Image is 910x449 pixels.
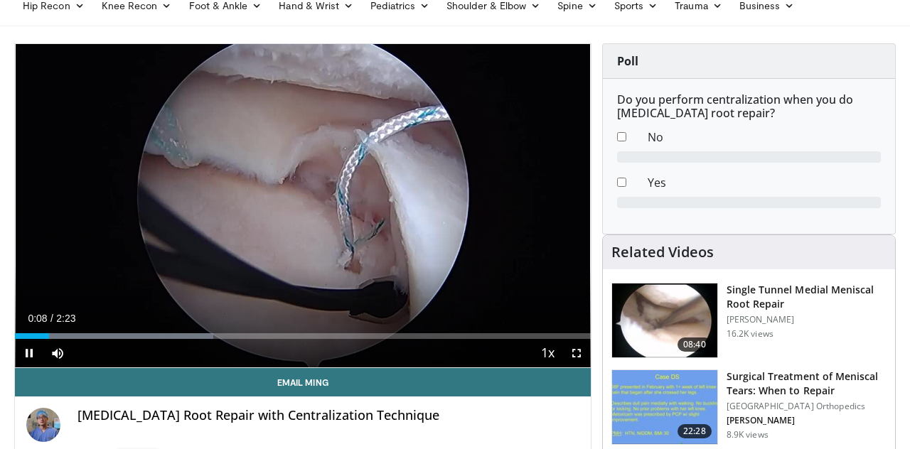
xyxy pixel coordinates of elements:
[15,368,591,396] a: Email Ming
[727,314,887,325] p: [PERSON_NAME]
[637,129,892,146] dd: No
[637,174,892,191] dd: Yes
[617,53,638,69] strong: Poll
[727,429,769,440] p: 8.9K views
[727,369,887,398] h3: Surgical Treatment of Meniscal Tears: When to Repair
[727,401,887,412] p: [GEOGRAPHIC_DATA] Orthopedics
[534,339,562,367] button: Playback Rate
[611,283,887,358] a: 08:40 Single Tunnel Medial Meniscal Root Repair [PERSON_NAME] 16.2K views
[612,370,717,444] img: 73f26c0b-5ccf-44fc-8ea3-fdebfe20c8f0.150x105_q85_crop-smart_upscale.jpg
[727,415,887,426] p: [PERSON_NAME]
[15,339,43,367] button: Pause
[77,408,579,423] h4: [MEDICAL_DATA] Root Repair with Centralization Technique
[43,339,72,367] button: Mute
[611,369,887,445] a: 22:28 Surgical Treatment of Meniscal Tears: When to Repair [GEOGRAPHIC_DATA] Orthopedics [PERSON_...
[727,283,887,311] h3: Single Tunnel Medial Meniscal Root Repair
[611,244,714,261] h4: Related Videos
[15,333,591,339] div: Progress Bar
[727,328,773,340] p: 16.2K views
[50,313,53,324] span: /
[617,93,881,120] h6: Do you perform centralization when you do [MEDICAL_DATA] root repair?
[26,408,60,442] img: Avatar
[56,313,75,324] span: 2:23
[612,283,717,357] img: ef04edc1-9bea-419b-8656-3c943423183a.150x105_q85_crop-smart_upscale.jpg
[678,424,712,438] span: 22:28
[28,313,47,324] span: 0:08
[15,44,591,368] video-js: Video Player
[678,337,712,352] span: 08:40
[562,339,591,367] button: Fullscreen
